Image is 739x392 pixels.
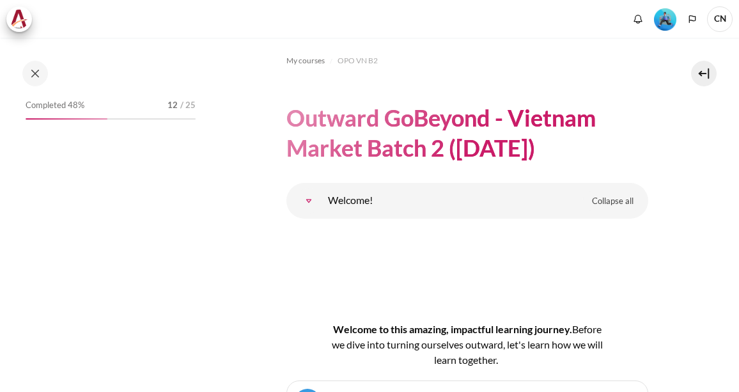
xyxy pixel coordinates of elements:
[649,7,681,31] a: Level #3
[572,323,579,335] span: B
[654,8,676,31] img: Level #3
[338,55,378,67] span: OPO VN B2
[707,6,733,32] a: User menu
[592,195,634,208] span: Collapse all
[167,99,178,112] span: 12
[327,322,607,368] h4: Welcome to this amazing, impactful learning journey.
[26,118,107,120] div: 48%
[286,103,648,163] h1: Outward GoBeyond - Vietnam Market Batch 2 ([DATE])
[180,99,196,112] span: / 25
[10,10,28,29] img: Architeck
[654,7,676,31] div: Level #3
[683,10,702,29] button: Languages
[296,188,322,214] a: Welcome!
[286,55,325,67] span: My courses
[6,6,38,32] a: Architeck Architeck
[332,323,603,366] span: efore we dive into turning ourselves outward, let's learn how we will learn together.
[628,10,648,29] div: Show notification window with no new notifications
[338,53,378,68] a: OPO VN B2
[707,6,733,32] span: CN
[286,51,648,71] nav: Navigation bar
[286,53,325,68] a: My courses
[26,99,84,112] span: Completed 48%
[582,191,643,212] a: Collapse all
